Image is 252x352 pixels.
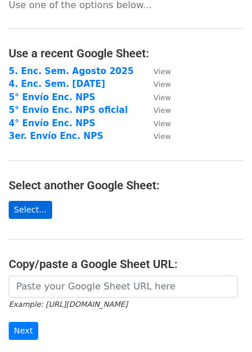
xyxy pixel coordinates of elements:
[142,118,171,129] a: View
[142,105,171,115] a: View
[9,276,238,298] input: Paste your Google Sheet URL here
[9,201,52,219] a: Select...
[154,106,171,115] small: View
[9,178,243,192] h4: Select another Google Sheet:
[142,79,171,89] a: View
[142,92,171,102] a: View
[194,296,252,352] iframe: Chat Widget
[154,119,171,128] small: View
[142,131,171,141] a: View
[154,67,171,76] small: View
[9,92,96,102] a: 5° Envío Enc. NPS
[9,257,243,271] h4: Copy/paste a Google Sheet URL:
[9,79,105,89] a: 4. Enc. Sem. [DATE]
[9,118,96,129] a: 4° Envío Enc. NPS
[194,296,252,352] div: Widget de chat
[154,93,171,102] small: View
[9,46,243,60] h4: Use a recent Google Sheet:
[9,322,38,340] input: Next
[9,300,127,309] small: Example: [URL][DOMAIN_NAME]
[9,131,103,141] a: 3er. Envío Enc. NPS
[142,66,171,76] a: View
[9,105,128,115] a: 5° Envío Enc. NPS oficial
[154,80,171,89] small: View
[9,66,134,76] a: 5. Enc. Sem. Agosto 2025
[154,132,171,141] small: View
